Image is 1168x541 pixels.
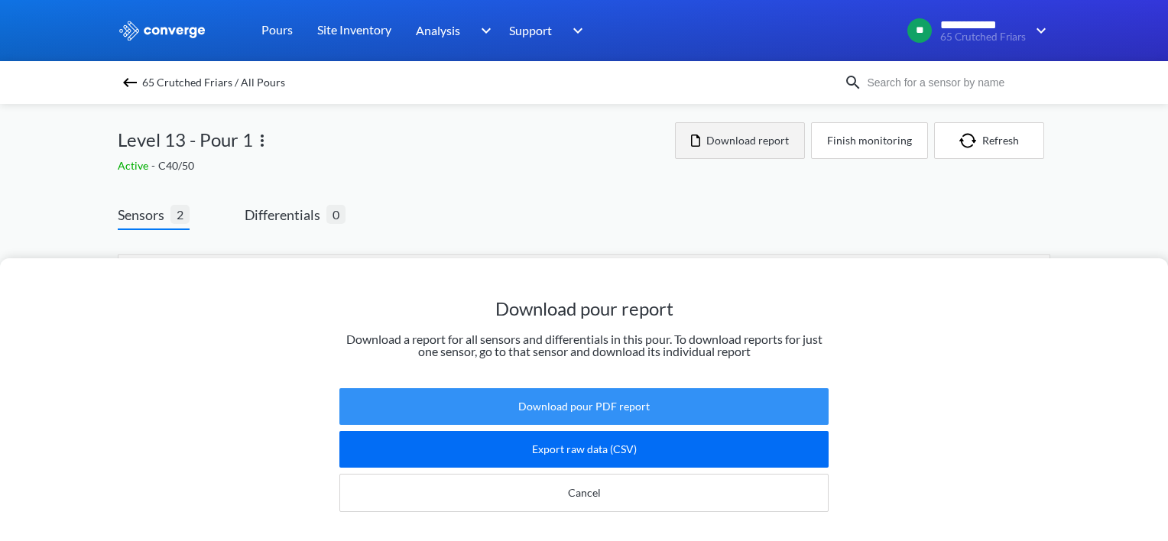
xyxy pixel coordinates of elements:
[844,73,862,92] img: icon-search.svg
[118,21,206,40] img: logo_ewhite.svg
[1026,21,1050,40] img: downArrow.svg
[339,333,829,358] p: Download a report for all sensors and differentials in this pour. To download reports for just on...
[563,21,587,40] img: downArrow.svg
[509,21,552,40] span: Support
[471,21,495,40] img: downArrow.svg
[416,21,460,40] span: Analysis
[862,74,1047,91] input: Search for a sensor by name
[339,474,829,512] button: Cancel
[339,388,829,425] button: Download pour PDF report
[121,73,139,92] img: backspace.svg
[940,31,1026,43] span: 65 Crutched Friars
[339,296,829,321] h1: Download pour report
[142,72,285,93] span: 65 Crutched Friars / All Pours
[339,431,829,468] button: Export raw data (CSV)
